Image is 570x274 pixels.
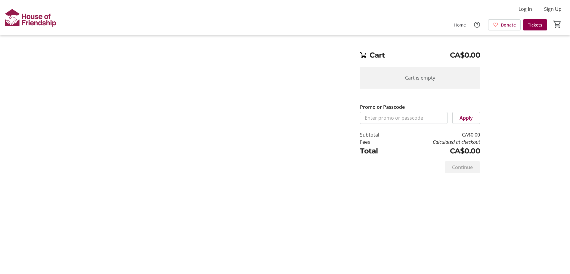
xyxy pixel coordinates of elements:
[544,5,562,13] span: Sign Up
[488,19,521,30] a: Donate
[360,146,395,156] td: Total
[449,19,471,30] a: Home
[519,5,532,13] span: Log In
[450,50,480,61] span: CA$0.00
[395,138,480,146] td: Calculated at checkout
[395,146,480,156] td: CA$0.00
[360,50,480,62] h2: Cart
[360,138,395,146] td: Fees
[360,131,395,138] td: Subtotal
[514,4,537,14] button: Log In
[501,22,516,28] span: Donate
[454,22,466,28] span: Home
[539,4,566,14] button: Sign Up
[452,112,480,124] button: Apply
[528,22,542,28] span: Tickets
[460,114,473,121] span: Apply
[360,103,405,111] label: Promo or Passcode
[523,19,547,30] a: Tickets
[360,67,480,89] div: Cart is empty
[4,2,57,33] img: House of Friendship's Logo
[360,112,448,124] input: Enter promo or passcode
[552,19,563,30] button: Cart
[395,131,480,138] td: CA$0.00
[471,19,483,31] button: Help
